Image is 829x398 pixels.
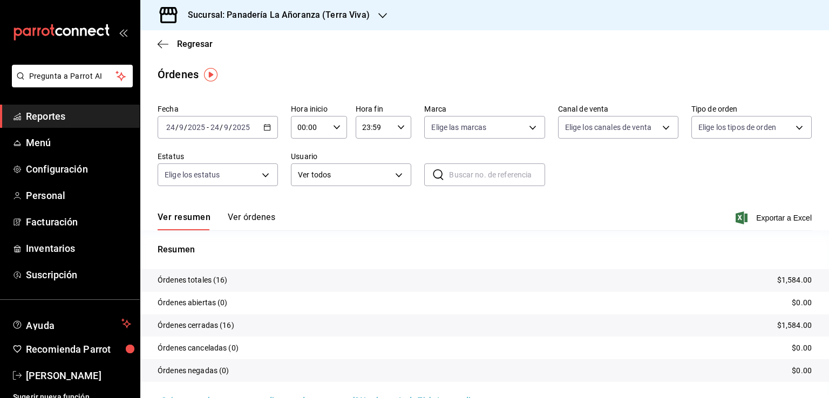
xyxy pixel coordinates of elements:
[698,122,776,133] span: Elige los tipos de orden
[158,212,210,230] button: Ver resumen
[229,123,232,132] span: /
[777,320,812,331] p: $1,584.00
[26,342,131,356] span: Recomienda Parrot
[291,153,411,160] label: Usuario
[228,212,275,230] button: Ver órdenes
[558,105,678,113] label: Canal de venta
[291,105,347,113] label: Hora inicio
[29,71,116,82] span: Pregunta a Parrot AI
[158,275,228,286] p: Órdenes totales (16)
[691,105,812,113] label: Tipo de orden
[165,169,220,180] span: Elige los estatus
[792,365,812,376] p: $0.00
[158,320,234,331] p: Órdenes cerradas (16)
[158,212,275,230] div: navigation tabs
[26,317,117,330] span: Ayuda
[158,153,278,160] label: Estatus
[26,267,131,282] span: Suscripción
[223,123,229,132] input: --
[119,28,127,37] button: open_drawer_menu
[26,109,131,123] span: Reportes
[175,123,179,132] span: /
[26,241,131,256] span: Inventarios
[204,68,218,81] img: Tooltip marker
[792,342,812,354] p: $0.00
[424,105,545,113] label: Marca
[738,211,812,224] button: Exportar a Excel
[431,122,486,133] span: Elige las marcas
[26,215,131,229] span: Facturación
[12,65,133,87] button: Pregunta a Parrot AI
[184,123,187,132] span: /
[177,39,213,49] span: Regresar
[166,123,175,132] input: --
[179,123,184,132] input: --
[158,297,228,308] p: Órdenes abiertas (0)
[158,365,229,376] p: Órdenes negadas (0)
[792,297,812,308] p: $0.00
[777,275,812,286] p: $1,584.00
[187,123,206,132] input: ----
[158,243,812,256] p: Resumen
[232,123,250,132] input: ----
[207,123,209,132] span: -
[26,368,131,383] span: [PERSON_NAME]
[158,342,239,354] p: Órdenes canceladas (0)
[179,9,370,22] h3: Sucursal: Panadería La Añoranza (Terra Viva)
[565,122,651,133] span: Elige los canales de venta
[356,105,412,113] label: Hora fin
[298,169,391,181] span: Ver todos
[158,105,278,113] label: Fecha
[26,135,131,150] span: Menú
[8,78,133,90] a: Pregunta a Parrot AI
[158,39,213,49] button: Regresar
[26,188,131,203] span: Personal
[210,123,220,132] input: --
[449,164,545,186] input: Buscar no. de referencia
[26,162,131,176] span: Configuración
[220,123,223,132] span: /
[158,66,199,83] div: Órdenes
